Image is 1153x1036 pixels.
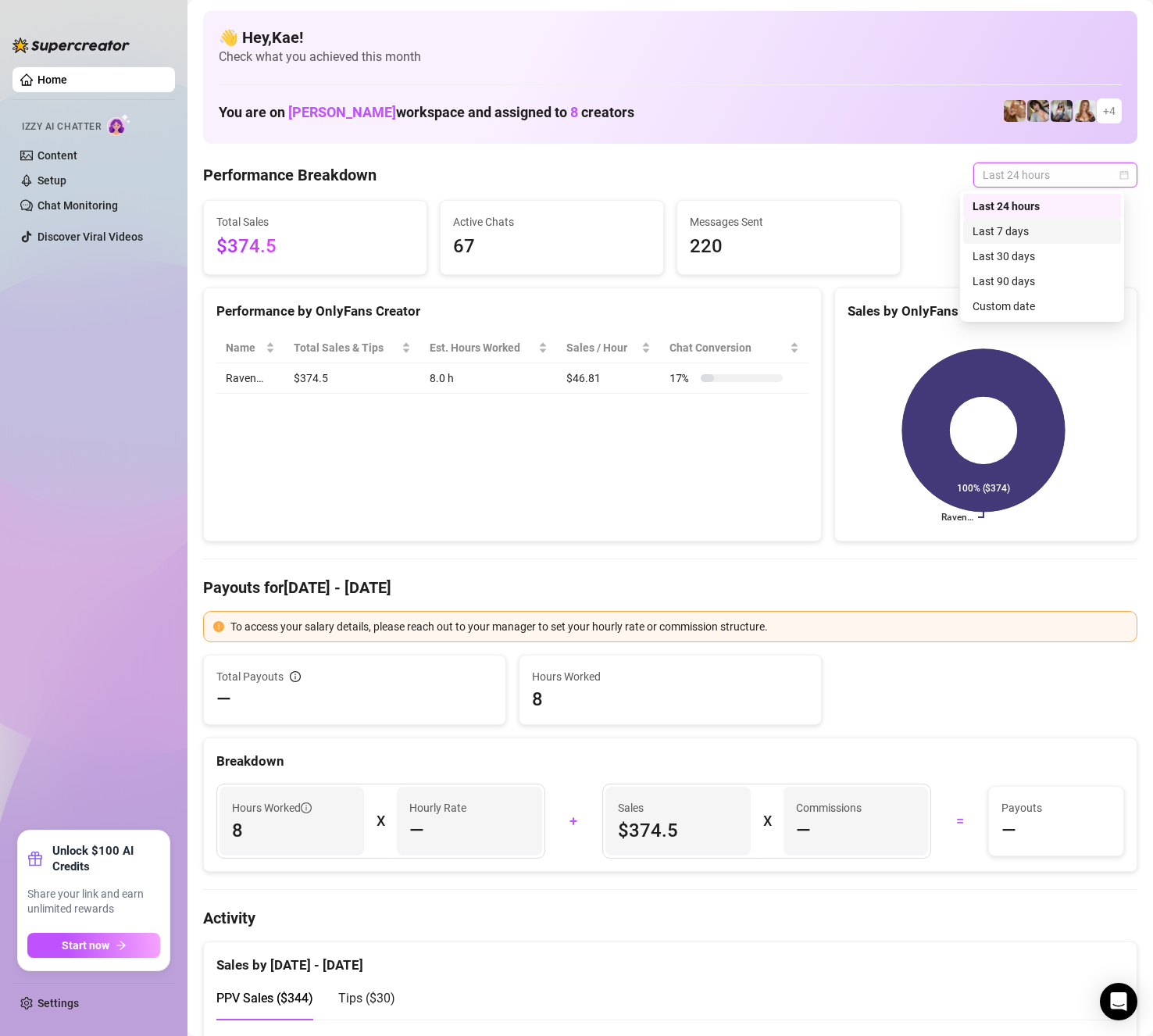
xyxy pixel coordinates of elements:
span: Sales / Hour [566,339,638,356]
img: Roux️‍ [1004,100,1026,122]
div: Performance by OnlyFans Creator [216,301,809,322]
td: $46.81 [557,363,660,394]
span: Active Chats [453,213,651,230]
div: Last 90 days [963,269,1121,294]
span: info-circle [290,671,301,682]
span: gift [27,851,43,866]
h4: Payouts for [DATE] - [DATE] [203,577,1137,598]
span: exclamation-circle [213,621,224,632]
div: Custom date [963,294,1121,319]
span: — [1001,818,1016,843]
th: Total Sales & Tips [284,333,420,363]
span: info-circle [301,802,312,813]
a: Chat Monitoring [37,199,118,212]
td: 8.0 h [420,363,557,394]
article: Commissions [796,799,862,816]
div: Last 7 days [973,223,1112,240]
span: Share your link and earn unlimited rewards [27,887,160,917]
span: 8 [232,818,352,843]
div: Breakdown [216,751,1124,772]
span: Messages Sent [690,213,887,230]
div: Custom date [973,298,1112,315]
a: Setup [37,174,66,187]
span: $374.5 [618,818,737,843]
span: PPV Sales ( $344 ) [216,991,313,1006]
div: Last 90 days [973,273,1112,290]
span: Hours Worked [232,799,312,816]
span: Izzy AI Chatter [22,120,101,134]
img: AI Chatter [107,113,131,136]
a: Settings [37,997,79,1009]
span: calendar [1119,170,1129,180]
span: 17 % [669,370,694,387]
th: Chat Conversion [660,333,809,363]
div: Last 30 days [973,248,1112,265]
a: Home [37,73,67,86]
div: + [555,809,593,834]
a: Discover Viral Videos [37,230,143,243]
span: 67 [453,232,651,262]
span: Last 24 hours [983,163,1128,187]
div: Last 24 hours [973,198,1112,215]
div: Est. Hours Worked [430,339,535,356]
span: 8 [532,687,809,712]
td: $374.5 [284,363,420,394]
span: Tips ( $30 ) [338,991,395,1006]
span: arrow-right [116,940,127,951]
h4: Performance Breakdown [203,164,377,186]
span: 8 [570,104,578,120]
span: Sales [618,799,737,816]
img: ANDREA [1051,100,1073,122]
h1: You are on workspace and assigned to creators [219,104,634,121]
td: Raven… [216,363,284,394]
h4: 👋 Hey, Kae ! [219,27,1122,48]
span: Total Payouts [216,668,284,685]
h4: Activity [203,907,1137,929]
div: X [377,809,384,834]
span: Payouts [1001,799,1111,816]
strong: Unlock $100 AI Credits [52,843,160,874]
th: Sales / Hour [557,333,660,363]
a: Content [37,149,77,162]
text: Raven… [941,512,973,523]
span: — [409,818,424,843]
span: Check what you achieved this month [219,48,1122,66]
div: Last 30 days [963,244,1121,269]
span: Start now [62,939,109,952]
span: Total Sales [216,213,414,230]
div: To access your salary details, please reach out to your manager to set your hourly rate or commis... [230,618,1127,635]
div: Last 24 hours [963,194,1121,219]
span: — [796,818,811,843]
span: $374.5 [216,232,414,262]
img: Raven [1027,100,1049,122]
div: Sales by [DATE] - [DATE] [216,942,1124,976]
span: Hours Worked [532,668,809,685]
div: Sales by OnlyFans Creator [848,301,1124,322]
div: Open Intercom Messenger [1100,983,1137,1020]
span: 220 [690,232,887,262]
span: + 4 [1103,102,1116,120]
img: logo-BBDzfeDw.svg [12,38,130,53]
span: — [216,687,231,712]
img: Roux [1074,100,1096,122]
span: Total Sales & Tips [294,339,398,356]
span: Name [226,339,262,356]
div: X [763,809,771,834]
div: = [941,809,979,834]
button: Start nowarrow-right [27,933,160,958]
div: Last 7 days [963,219,1121,244]
span: Chat Conversion [669,339,787,356]
span: [PERSON_NAME] [288,104,396,120]
article: Hourly Rate [409,799,466,816]
th: Name [216,333,284,363]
